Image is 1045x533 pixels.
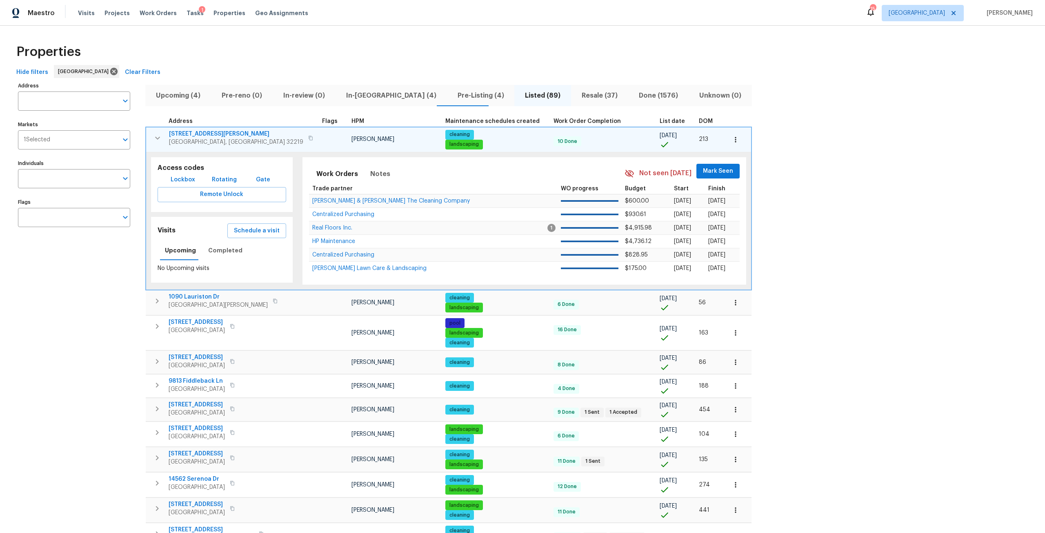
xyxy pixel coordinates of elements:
span: Geo Assignments [255,9,308,17]
span: Work Order Completion [554,118,621,124]
a: [PERSON_NAME] & [PERSON_NAME] The Cleaning Company [312,198,470,203]
span: cleaning [446,339,473,346]
span: [PERSON_NAME] [351,300,394,306]
span: [DATE] [708,212,725,217]
span: Maestro [28,9,55,17]
span: 4 Done [554,385,578,392]
span: Hide filters [16,67,48,78]
span: 12 Done [554,483,580,490]
a: [PERSON_NAME] Lawn Care & Landscaping [312,266,427,271]
span: In-review (0) [278,90,331,101]
h5: Visits [158,226,176,235]
span: landscaping [446,141,482,148]
span: [STREET_ADDRESS] [169,500,225,508]
span: Work Orders [140,9,177,17]
div: [GEOGRAPHIC_DATA] [54,65,119,78]
span: [DATE] [674,239,691,244]
span: Work Orders [316,168,358,180]
span: [DATE] [660,403,677,408]
span: Visits [78,9,95,17]
span: 441 [699,507,709,513]
label: Address [18,83,130,88]
span: [DATE] [708,198,725,204]
span: Upcoming [165,245,196,256]
span: 135 [699,457,708,462]
span: [GEOGRAPHIC_DATA], [GEOGRAPHIC_DATA] 32219 [169,138,303,146]
span: [PERSON_NAME] [351,407,394,413]
span: Upcoming (4) [150,90,206,101]
span: Done (1576) [633,90,684,101]
span: Flags [322,118,338,124]
span: 1 Sent [582,458,604,465]
h5: Access codes [158,164,286,172]
span: [DATE] [660,427,677,433]
span: Maintenance schedules created [445,118,540,124]
span: cleaning [446,477,473,484]
span: [GEOGRAPHIC_DATA][PERSON_NAME] [169,301,268,309]
span: [DATE] [674,225,691,231]
span: [DATE] [660,379,677,385]
span: [STREET_ADDRESS] [169,401,225,409]
span: 56 [699,300,706,306]
span: 11 Done [554,458,579,465]
span: cleaning [446,512,473,519]
span: [DATE] [660,503,677,509]
span: Tasks [187,10,204,16]
span: Notes [370,168,390,180]
span: $930.61 [625,212,646,217]
span: cleaning [446,131,473,138]
button: Hide filters [13,65,51,80]
span: 6 Done [554,301,578,308]
button: Open [120,134,131,145]
a: Centralized Purchasing [312,252,374,257]
span: cleaning [446,406,473,413]
span: Pre-reno (0) [216,90,268,101]
label: Flags [18,200,130,205]
span: Rotating [212,175,237,185]
span: Finish [708,186,725,192]
span: 9813 Fiddleback Ln [169,377,225,385]
span: 454 [699,407,710,413]
span: In-[GEOGRAPHIC_DATA] (4) [340,90,442,101]
span: [STREET_ADDRESS] [169,450,225,458]
span: [PERSON_NAME] [351,482,394,488]
span: Real Floors Inc. [312,225,352,231]
label: Individuals [18,161,130,166]
span: [DATE] [674,212,691,217]
span: 1 Accepted [606,409,640,416]
span: Address [169,118,193,124]
button: Remote Unlock [158,187,286,202]
span: 213 [699,136,708,142]
span: [PERSON_NAME] [351,383,394,389]
span: $600.00 [625,198,649,204]
span: cleaning [446,436,473,443]
span: landscaping [446,330,482,337]
span: DOM [699,118,713,124]
p: No Upcoming visits [158,264,286,273]
span: [GEOGRAPHIC_DATA] [889,9,945,17]
span: Start [674,186,689,192]
span: 1 Selected [24,136,50,143]
span: WO progress [561,186,598,192]
span: [STREET_ADDRESS][PERSON_NAME] [169,130,303,138]
span: Completed [208,245,242,256]
span: 1090 Lauriston Dr [169,293,268,301]
span: HP Maintenance [312,239,355,244]
span: [DATE] [660,355,677,361]
span: [DATE] [708,239,725,244]
span: Lockbox [171,175,195,185]
span: landscaping [446,461,482,468]
button: Clear Filters [122,65,164,80]
button: Open [120,173,131,184]
span: List date [660,118,685,124]
span: 9 Done [554,409,578,416]
span: 16 Done [554,326,580,333]
span: [PERSON_NAME] [351,507,394,513]
span: [GEOGRAPHIC_DATA] [169,458,225,466]
span: landscaping [446,304,482,311]
span: 11 Done [554,508,579,515]
span: [GEOGRAPHIC_DATA] [169,385,225,393]
span: 10 Done [554,138,580,145]
span: [DATE] [674,252,691,258]
span: [DATE] [708,265,725,271]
